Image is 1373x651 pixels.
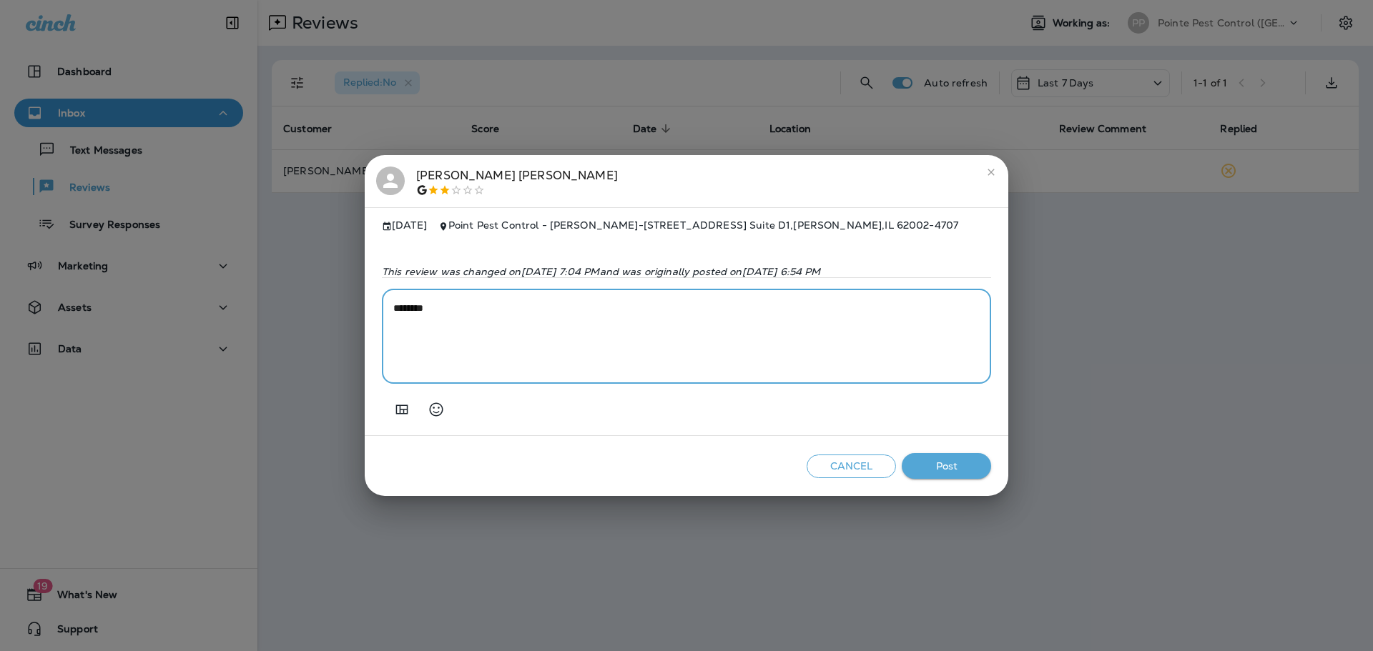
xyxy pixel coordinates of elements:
button: Cancel [807,454,896,478]
span: Point Pest Control - [PERSON_NAME] - [STREET_ADDRESS] Suite D1 , [PERSON_NAME] , IL 62002-4707 [448,219,958,232]
p: This review was changed on [DATE] 7:04 PM [382,266,991,277]
span: [DATE] [382,219,427,232]
button: Post [902,453,991,479]
div: [PERSON_NAME] [PERSON_NAME] [416,167,618,197]
button: Add in a premade template [388,395,416,424]
span: and was originally posted on [DATE] 6:54 PM [600,265,821,278]
button: close [980,161,1003,184]
button: Select an emoji [422,395,451,424]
